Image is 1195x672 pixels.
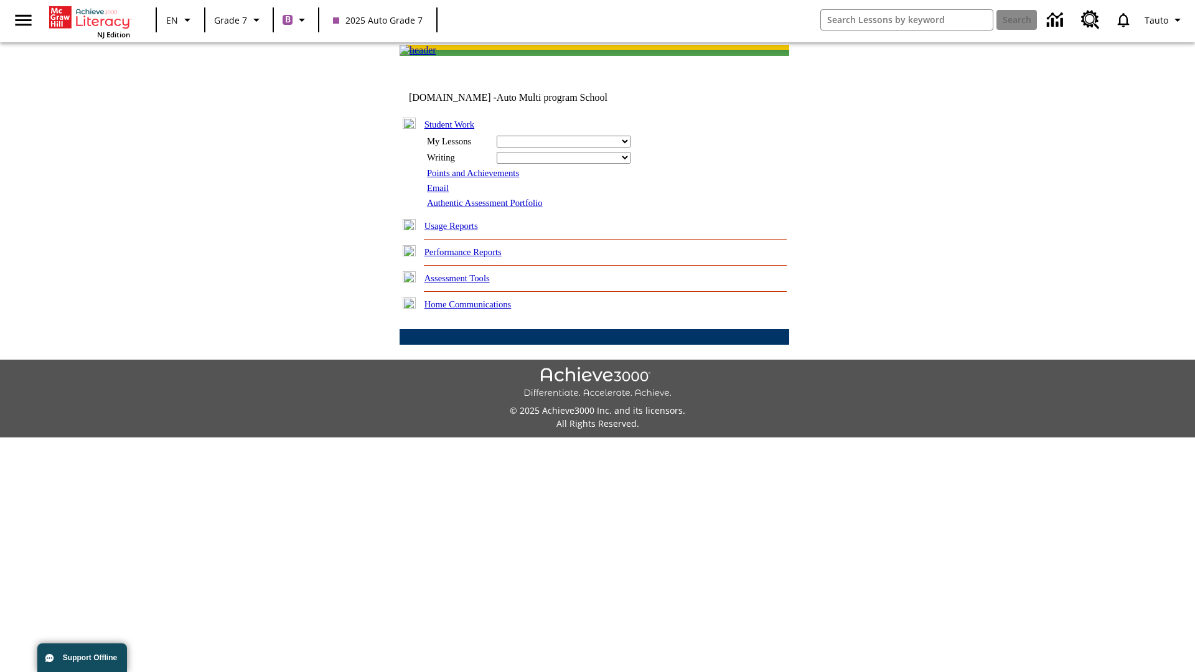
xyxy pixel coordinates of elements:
[424,299,512,309] a: Home Communications
[424,273,490,283] a: Assessment Tools
[5,2,42,39] button: Open side menu
[166,14,178,27] span: EN
[1074,3,1107,37] a: Resource Center, Will open in new tab
[285,12,291,27] span: B
[409,92,638,103] td: [DOMAIN_NAME] -
[63,653,117,662] span: Support Offline
[523,367,672,399] img: Achieve3000 Differentiate Accelerate Achieve
[161,9,200,31] button: Language: EN, Select a language
[214,14,247,27] span: Grade 7
[424,221,478,231] a: Usage Reports
[37,643,127,672] button: Support Offline
[333,14,423,27] span: 2025 Auto Grade 7
[209,9,269,31] button: Grade: Grade 7, Select a grade
[403,219,416,230] img: plus.gif
[427,152,489,163] div: Writing
[427,168,519,178] a: Points and Achievements
[427,198,543,208] a: Authentic Assessment Portfolio
[821,10,993,30] input: search field
[427,183,449,193] a: Email
[49,4,130,39] div: Home
[424,247,502,257] a: Performance Reports
[403,271,416,282] img: plus.gif
[278,9,314,31] button: Boost Class color is purple. Change class color
[97,30,130,39] span: NJ Edition
[1145,14,1168,27] span: Tauto
[400,45,436,56] img: header
[424,119,474,129] a: Student Work
[403,297,416,309] img: plus.gif
[403,118,416,129] img: minus.gif
[1107,4,1140,36] a: Notifications
[1140,9,1190,31] button: Profile/Settings
[427,136,489,147] div: My Lessons
[403,245,416,256] img: plus.gif
[497,92,607,103] nobr: Auto Multi program School
[1039,3,1074,37] a: Data Center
